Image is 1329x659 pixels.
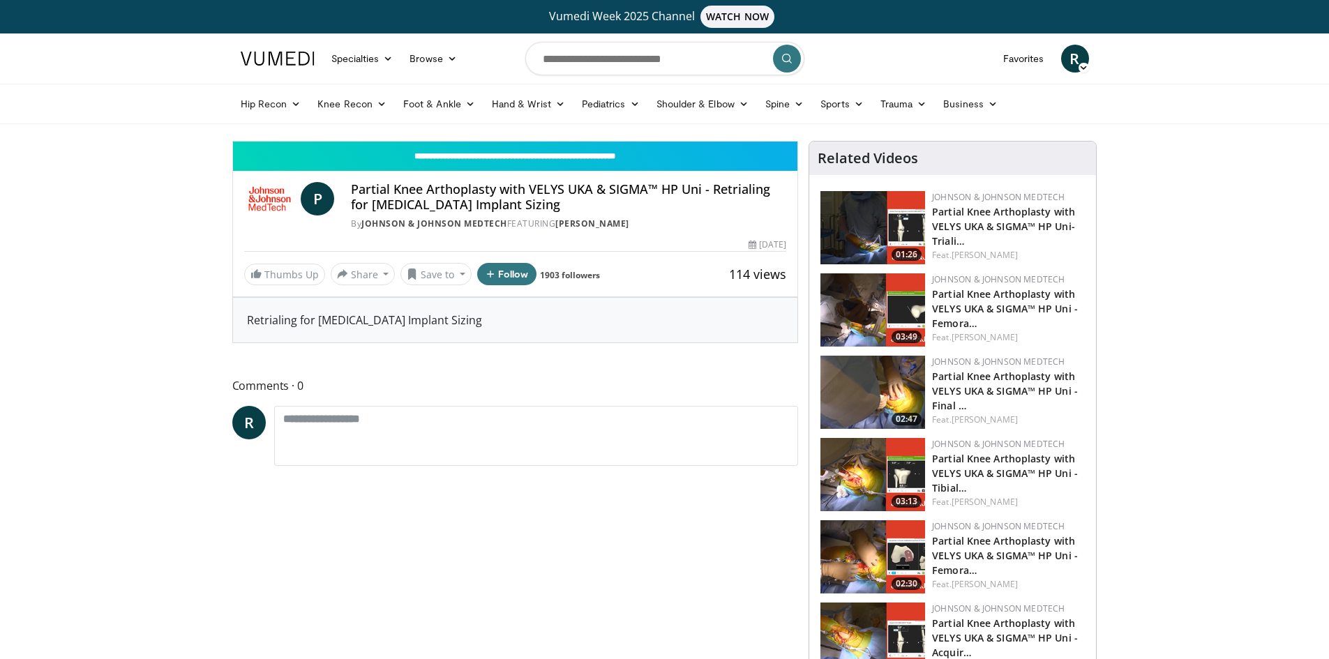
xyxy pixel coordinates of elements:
a: 03:49 [820,273,925,347]
a: Johnson & Johnson MedTech [932,603,1065,614]
a: Specialties [323,45,402,73]
a: Hand & Wrist [483,90,573,118]
a: Hip Recon [232,90,310,118]
a: Johnson & Johnson MedTech [932,273,1065,285]
a: Partial Knee Arthoplasty with VELYS UKA & SIGMA™ HP Uni - Tibial… [932,452,1078,494]
img: 2dac1888-fcb6-4628-a152-be974a3fbb82.png.150x105_q85_crop-smart_upscale.png [820,356,925,429]
a: 03:13 [820,438,925,511]
a: [PERSON_NAME] [952,578,1018,590]
a: 1903 followers [540,269,600,281]
button: Follow [477,263,537,285]
a: Trauma [872,90,936,118]
a: Business [935,90,1006,118]
a: Partial Knee Arthoplasty with VELYS UKA & SIGMA™ HP Uni- Triali… [932,205,1075,248]
div: [DATE] [749,238,786,251]
a: 02:47 [820,356,925,429]
span: WATCH NOW [700,6,774,28]
a: Vumedi Week 2025 ChannelWATCH NOW [243,6,1087,28]
h4: Partial Knee Arthoplasty with VELYS UKA & SIGMA™ HP Uni - Retrialing for [MEDICAL_DATA] Implant S... [351,182,786,212]
div: Feat. [932,496,1085,508]
div: Feat. [932,578,1085,591]
span: 114 views [729,266,786,282]
a: Spine [757,90,812,118]
a: Thumbs Up [244,264,325,285]
div: Feat. [932,331,1085,344]
a: [PERSON_NAME] [952,249,1018,261]
span: 01:26 [892,248,922,261]
a: [PERSON_NAME] [952,414,1018,425]
a: Partial Knee Arthoplasty with VELYS UKA & SIGMA™ HP Uni - Femora… [932,534,1078,577]
a: Partial Knee Arthoplasty with VELYS UKA & SIGMA™ HP Uni - Final … [932,370,1078,412]
a: Browse [401,45,465,73]
a: 01:26 [820,191,925,264]
img: VuMedi Logo [241,52,315,66]
span: 02:30 [892,577,922,590]
div: Feat. [932,249,1085,262]
div: Feat. [932,414,1085,426]
a: Johnson & Johnson MedTech [932,520,1065,532]
a: Pediatrics [573,90,648,118]
button: Save to [400,263,472,285]
button: Share [331,263,396,285]
a: Johnson & Johnson MedTech [932,356,1065,368]
div: By FEATURING [351,218,786,230]
a: Partial Knee Arthoplasty with VELYS UKA & SIGMA™ HP Uni - Acquir… [932,616,1078,659]
span: 03:49 [892,331,922,343]
img: 54517014-b7e0-49d7-8366-be4d35b6cc59.png.150x105_q85_crop-smart_upscale.png [820,191,925,264]
a: [PERSON_NAME] [952,496,1018,508]
a: Shoulder & Elbow [648,90,757,118]
a: Knee Recon [309,90,395,118]
img: 13513cbe-2183-4149-ad2a-2a4ce2ec625a.png.150x105_q85_crop-smart_upscale.png [820,273,925,347]
a: 02:30 [820,520,925,593]
a: [PERSON_NAME] [952,331,1018,343]
input: Search topics, interventions [525,42,804,75]
div: Retrialing for [MEDICAL_DATA] Implant Sizing [233,298,798,342]
a: Sports [812,90,872,118]
img: 27e23ca4-618a-4dda-a54e-349283c0b62a.png.150x105_q85_crop-smart_upscale.png [820,520,925,593]
a: R [232,406,266,439]
img: Johnson & Johnson MedTech [244,182,296,215]
a: Johnson & Johnson MedTech [932,191,1065,203]
span: 02:47 [892,413,922,425]
a: Partial Knee Arthoplasty with VELYS UKA & SIGMA™ HP Uni - Femora… [932,287,1078,330]
img: fca33e5d-2676-4c0d-8432-0e27cf4af401.png.150x105_q85_crop-smart_upscale.png [820,438,925,511]
a: R [1061,45,1089,73]
span: 03:13 [892,495,922,508]
a: P [301,182,334,215]
a: Johnson & Johnson MedTech [932,438,1065,450]
h4: Related Videos [818,150,918,167]
span: Comments 0 [232,377,799,395]
a: Johnson & Johnson MedTech [361,218,507,229]
a: Foot & Ankle [395,90,483,118]
a: [PERSON_NAME] [555,218,629,229]
a: Favorites [995,45,1053,73]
